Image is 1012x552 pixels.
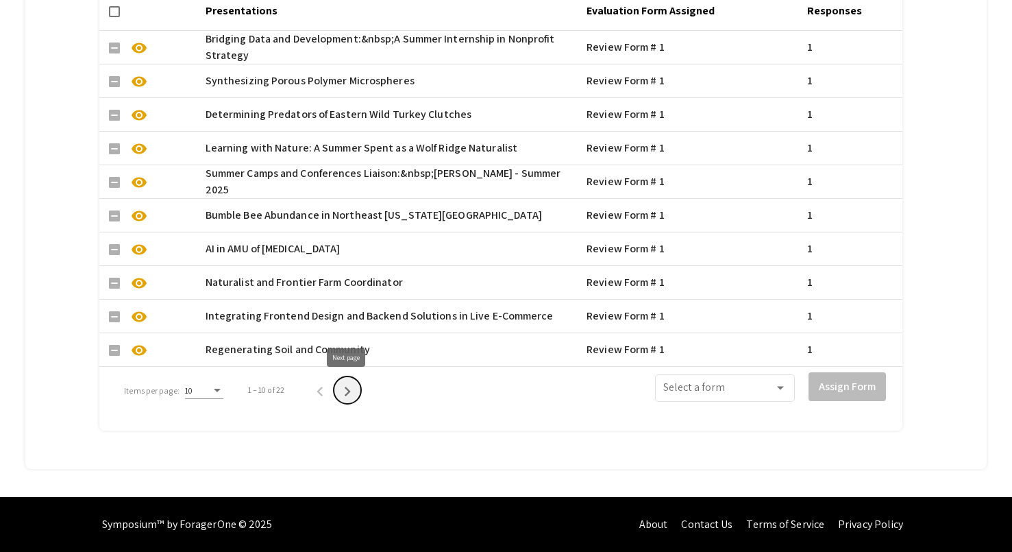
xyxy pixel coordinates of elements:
div: Presentations [206,3,277,19]
span: Synthesizing Porous Polymer Microspheres [206,73,415,89]
span: visibility [131,208,147,224]
span: Bumble Bee Abundance in Northeast [US_STATE][GEOGRAPHIC_DATA] [206,207,542,224]
span: 10 [185,385,193,396]
span: Naturalist and Frontier Farm Coordinator [206,274,403,291]
mat-cell: Review Form # 1 [581,333,802,366]
span: visibility [131,40,147,56]
span: visibility [131,275,147,291]
span: visibility [131,309,147,325]
div: Responses [807,3,874,19]
mat-cell: Review Form # 1 [581,266,802,299]
a: Contact Us [681,517,732,531]
mat-cell: Review Form # 1 [581,232,802,265]
span: AI in AMU of [MEDICAL_DATA] [206,241,341,257]
button: visibility [125,202,153,229]
span: Summer Camps and Conferences Liaison:&nbsp;[PERSON_NAME] - Summer 2025 [206,165,576,198]
span: Determining Predators of Eastern Wild Turkey Clutches [206,106,471,123]
div: Presentations [206,3,290,19]
a: About [639,517,668,531]
mat-cell: 1 [802,333,902,366]
button: visibility [125,101,153,128]
mat-cell: 1 [802,300,902,333]
div: 1 – 10 of 22 [248,384,284,396]
button: visibility [125,168,153,195]
mat-cell: Review Form # 1 [581,31,802,64]
button: visibility [125,302,153,330]
mat-cell: 1 [802,31,902,64]
span: visibility [131,342,147,359]
mat-cell: Review Form # 1 [581,165,802,198]
div: Evaluation Form Assigned [587,3,727,19]
div: Items per page: [124,385,180,397]
mat-cell: 1 [802,266,902,299]
span: Learning with Nature: A Summer Spent as a Wolf Ridge Naturalist [206,140,517,156]
span: Integrating Frontend Design and Backend Solutions in Live E-Commerce [206,308,554,324]
span: visibility [131,141,147,157]
button: Next page [334,376,361,404]
mat-cell: Review Form # 1 [581,64,802,97]
div: Evaluation Form Assigned [587,3,715,19]
button: visibility [125,269,153,296]
span: visibility [131,107,147,123]
mat-cell: 1 [802,165,902,198]
mat-cell: Review Form # 1 [581,98,802,131]
span: visibility [131,241,147,258]
button: visibility [125,134,153,162]
span: visibility [131,73,147,90]
mat-paginator: Select page [116,371,491,409]
mat-cell: 1 [802,64,902,97]
button: visibility [125,235,153,263]
button: visibility [125,336,153,363]
mat-cell: Review Form # 1 [581,300,802,333]
button: Assign Form [809,372,886,401]
iframe: Chat [10,490,58,542]
div: Symposium™ by ForagerOne © 2025 [102,497,273,552]
span: Regenerating Soil and Community [206,341,370,358]
button: Previous page [306,376,334,404]
span: Bridging Data and Development:&nbsp;A Summer Internship in Nonprofit Strategy [206,31,576,64]
button: visibility [125,34,153,61]
mat-cell: Review Form # 1 [581,199,802,232]
mat-cell: 1 [802,132,902,165]
a: Terms of Service [746,517,824,531]
mat-cell: 1 [802,98,902,131]
span: visibility [131,174,147,191]
div: Responses [807,3,862,19]
mat-cell: Review Form # 1 [581,132,802,165]
mat-cell: 1 [802,232,902,265]
mat-select: Items per page: [185,386,223,396]
button: visibility [125,67,153,95]
a: Privacy Policy [838,517,903,531]
mat-cell: 1 [802,199,902,232]
div: Next page [327,348,365,367]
